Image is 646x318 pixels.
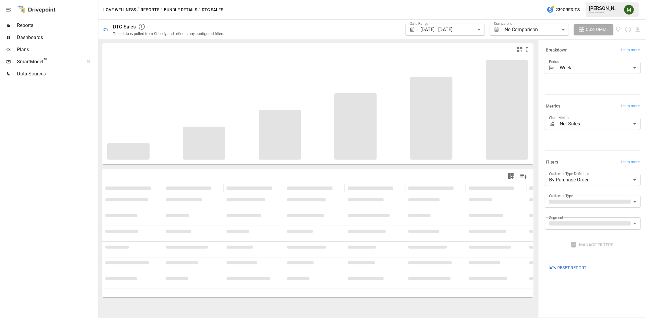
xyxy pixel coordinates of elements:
div: / [137,6,139,14]
label: Period [549,59,559,64]
span: ™ [43,57,48,65]
label: Customer Type [549,193,573,198]
div: DTC Sales [113,24,136,30]
div: This data is pulled from Shopify and reflects any configured filters. [113,31,225,36]
div: Week [560,62,641,74]
img: Meredith Lacasse [624,5,634,15]
button: Sort [515,184,523,192]
div: By Purchase Order [545,174,641,186]
button: 239Credits [544,4,582,15]
span: Learn more [621,159,640,165]
span: 239 Credits [555,6,580,14]
span: Reports [17,22,97,29]
button: Reports [141,6,159,14]
button: Sort [273,184,281,192]
div: / [198,6,200,14]
button: Reset Report [545,262,591,273]
span: Dashboards [17,34,97,41]
button: View documentation [616,24,623,35]
span: Data Sources [17,70,97,78]
label: Date Range [410,21,429,26]
span: Customize [586,26,609,33]
div: [DATE] - [DATE] [420,24,485,36]
label: Compare to [494,21,513,26]
span: Reset Report [557,264,586,272]
span: Learn more [621,103,640,109]
button: Manage Columns [517,169,531,183]
button: Sort [333,184,342,192]
button: Meredith Lacasse [621,1,638,18]
div: No Comparison [505,24,569,36]
button: Bundle Details [164,6,197,14]
div: [PERSON_NAME] [589,5,621,11]
div: Love Wellness [589,11,621,14]
span: SmartModel [17,58,80,65]
span: Plans [17,46,97,53]
button: Sort [212,184,220,192]
span: Learn more [621,47,640,53]
button: Download report [634,26,641,33]
h6: Metrics [546,103,561,110]
button: Love Wellness [103,6,136,14]
h6: Breakdown [546,47,568,54]
button: Sort [394,184,402,192]
button: Sort [454,184,463,192]
label: Chart Metric [549,115,569,120]
label: Customer Type Definition [549,171,590,176]
button: Schedule report [625,26,632,33]
button: Customize [574,24,613,35]
div: / [161,6,163,14]
button: Sort [151,184,160,192]
div: Net Sales [560,118,641,130]
div: 🛍 [103,27,108,32]
h6: Filters [546,159,558,166]
label: Segment [549,215,563,220]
